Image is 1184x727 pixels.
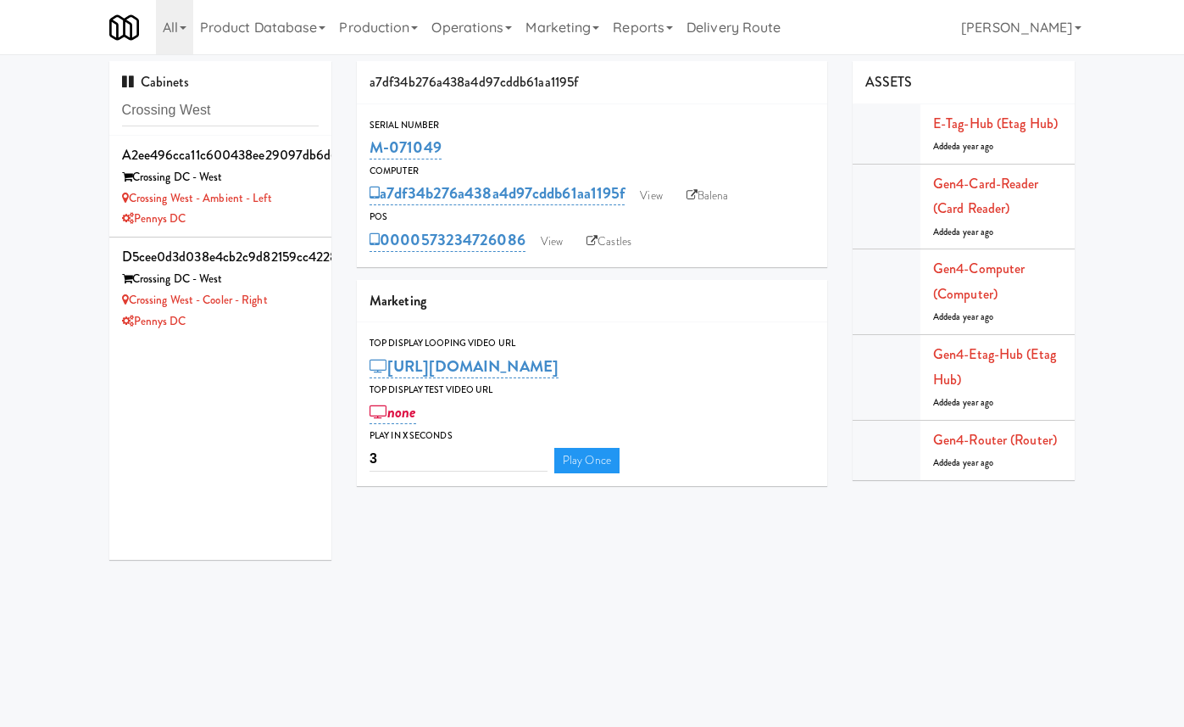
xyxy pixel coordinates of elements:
a: Pennys DC [122,313,186,329]
a: 0000573234726086 [370,228,525,252]
span: Added [933,396,994,409]
a: Gen4-router (Router) [933,430,1057,450]
span: Added [933,310,994,323]
span: a year ago [956,456,993,469]
a: [URL][DOMAIN_NAME] [370,355,559,378]
div: Top Display Looping Video Url [370,335,814,352]
input: Search cabinets [122,95,320,126]
span: Cabinets [122,72,190,92]
span: Marketing [370,291,426,310]
div: Crossing DC - West [122,269,320,290]
a: Castles [578,229,640,254]
div: POS [370,209,814,226]
div: Play in X seconds [370,428,814,445]
span: Added [933,140,994,153]
a: Balena [678,183,737,209]
div: Top Display Test Video Url [370,382,814,399]
span: a year ago [956,396,993,409]
span: a year ago [956,140,993,153]
a: a7df34b276a438a4d97cddb61aa1195f [370,182,625,205]
a: none [370,400,416,424]
div: d5cee0d3d038e4cb2c9d82159cc42287 [122,244,320,270]
div: Serial Number [370,117,814,134]
li: d5cee0d3d038e4cb2c9d82159cc42287Crossing DC - West Crossing West - Cooler - RightPennys DC [109,238,332,338]
a: Crossing West - Cooler - Right [122,292,268,308]
span: Added [933,456,994,469]
div: Computer [370,163,814,180]
span: a year ago [956,310,993,323]
div: a2ee496cca11c600438ee29097db6d6e [122,143,320,168]
span: ASSETS [865,72,913,92]
div: a7df34b276a438a4d97cddb61aa1195f [357,61,827,104]
a: M-071049 [370,136,442,159]
span: a year ago [956,226,993,238]
span: Added [933,226,994,238]
a: View [631,183,670,209]
div: Crossing DC - West [122,167,320,188]
a: Gen4-card-reader (Card Reader) [933,174,1039,219]
a: Play Once [554,448,620,473]
a: View [532,229,571,254]
img: Micromart [109,13,139,42]
li: a2ee496cca11c600438ee29097db6d6eCrossing DC - West Crossing West - Ambient - LeftPennys DC [109,136,332,238]
a: Gen4-etag-hub (Etag Hub) [933,344,1056,389]
a: Crossing West - Ambient - Left [122,190,272,206]
a: E-tag-hub (Etag Hub) [933,114,1058,133]
a: Gen4-computer (Computer) [933,259,1025,304]
a: Pennys DC [122,210,186,226]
